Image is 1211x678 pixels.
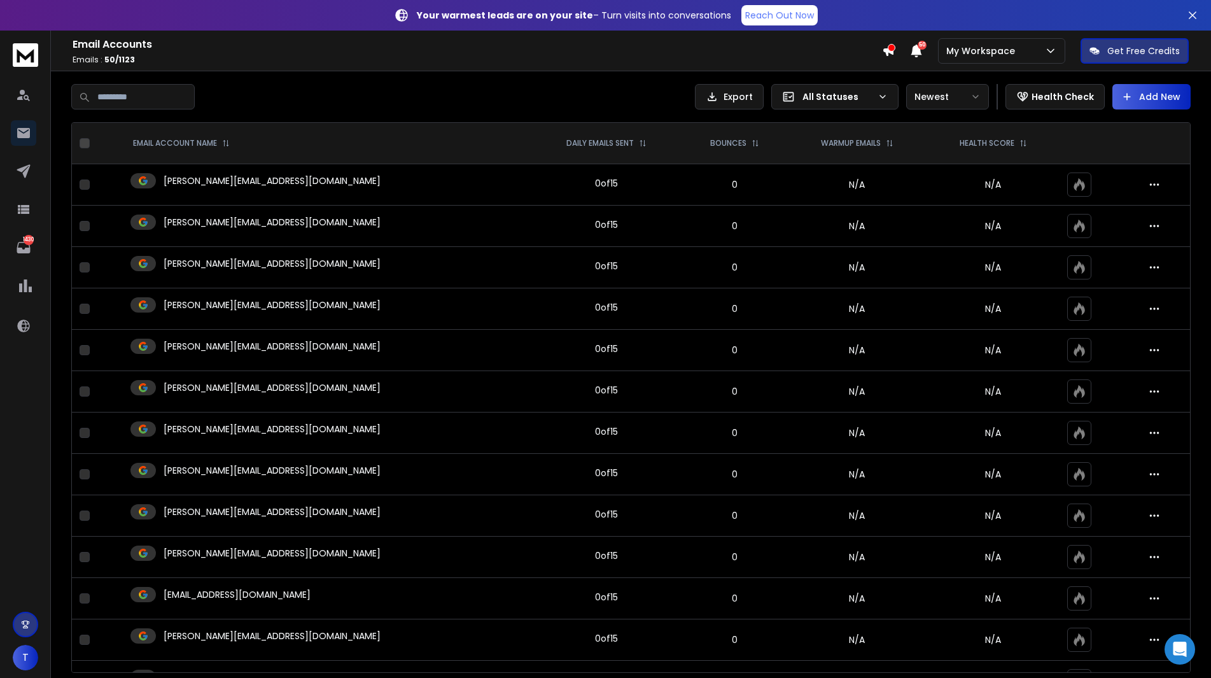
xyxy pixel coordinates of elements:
[566,138,634,148] p: DAILY EMAILS SENT
[935,509,1052,522] p: N/A
[164,340,381,353] p: [PERSON_NAME][EMAIL_ADDRESS][DOMAIN_NAME]
[73,55,882,65] p: Emails :
[164,547,381,560] p: [PERSON_NAME][EMAIL_ADDRESS][DOMAIN_NAME]
[690,220,779,232] p: 0
[787,330,927,371] td: N/A
[164,381,381,394] p: [PERSON_NAME][EMAIL_ADDRESS][DOMAIN_NAME]
[690,385,779,398] p: 0
[821,138,881,148] p: WARMUP EMAILS
[595,260,618,272] div: 0 of 15
[595,549,618,562] div: 0 of 15
[695,84,764,109] button: Export
[802,90,872,103] p: All Statuses
[164,464,381,477] p: [PERSON_NAME][EMAIL_ADDRESS][DOMAIN_NAME]
[595,425,618,438] div: 0 of 15
[690,509,779,522] p: 0
[690,468,779,481] p: 0
[13,645,38,670] button: T
[690,633,779,646] p: 0
[787,413,927,454] td: N/A
[787,495,927,537] td: N/A
[164,505,381,518] p: [PERSON_NAME][EMAIL_ADDRESS][DOMAIN_NAME]
[164,174,381,187] p: [PERSON_NAME][EMAIL_ADDRESS][DOMAIN_NAME]
[595,591,618,604] div: 0 of 15
[787,619,927,661] td: N/A
[104,54,135,65] span: 50 / 1123
[11,235,36,260] a: 1430
[906,84,989,109] button: Newest
[745,9,814,22] p: Reach Out Now
[787,578,927,619] td: N/A
[595,508,618,521] div: 0 of 15
[24,235,34,245] p: 1430
[935,551,1052,563] p: N/A
[787,206,927,247] td: N/A
[787,247,927,288] td: N/A
[164,257,381,270] p: [PERSON_NAME][EMAIL_ADDRESS][DOMAIN_NAME]
[787,537,927,578] td: N/A
[935,592,1052,605] p: N/A
[918,41,927,50] span: 50
[1032,90,1094,103] p: Health Check
[787,164,927,206] td: N/A
[935,633,1052,646] p: N/A
[935,344,1052,357] p: N/A
[935,302,1052,315] p: N/A
[595,218,618,231] div: 0 of 15
[595,467,618,479] div: 0 of 15
[164,588,311,601] p: [EMAIL_ADDRESS][DOMAIN_NAME]
[690,344,779,357] p: 0
[710,138,746,148] p: BOUNCES
[595,177,618,190] div: 0 of 15
[690,261,779,274] p: 0
[935,220,1052,232] p: N/A
[595,384,618,397] div: 0 of 15
[164,299,381,311] p: [PERSON_NAME][EMAIL_ADDRESS][DOMAIN_NAME]
[935,385,1052,398] p: N/A
[417,9,731,22] p: – Turn visits into conversations
[595,301,618,314] div: 0 of 15
[595,632,618,645] div: 0 of 15
[417,9,593,22] strong: Your warmest leads are on your site
[1107,45,1180,57] p: Get Free Credits
[787,371,927,413] td: N/A
[935,427,1052,439] p: N/A
[595,343,618,355] div: 0 of 15
[787,454,927,495] td: N/A
[1165,634,1195,665] div: Open Intercom Messenger
[690,592,779,605] p: 0
[690,302,779,315] p: 0
[935,261,1052,274] p: N/A
[1005,84,1105,109] button: Health Check
[935,468,1052,481] p: N/A
[1112,84,1191,109] button: Add New
[741,5,818,25] a: Reach Out Now
[133,138,230,148] div: EMAIL ACCOUNT NAME
[73,37,882,52] h1: Email Accounts
[13,43,38,67] img: logo
[1081,38,1189,64] button: Get Free Credits
[164,630,381,642] p: [PERSON_NAME][EMAIL_ADDRESS][DOMAIN_NAME]
[935,178,1052,191] p: N/A
[164,216,381,229] p: [PERSON_NAME][EMAIL_ADDRESS][DOMAIN_NAME]
[946,45,1020,57] p: My Workspace
[960,138,1014,148] p: HEALTH SCORE
[690,178,779,191] p: 0
[690,551,779,563] p: 0
[164,423,381,435] p: [PERSON_NAME][EMAIL_ADDRESS][DOMAIN_NAME]
[690,427,779,439] p: 0
[787,288,927,330] td: N/A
